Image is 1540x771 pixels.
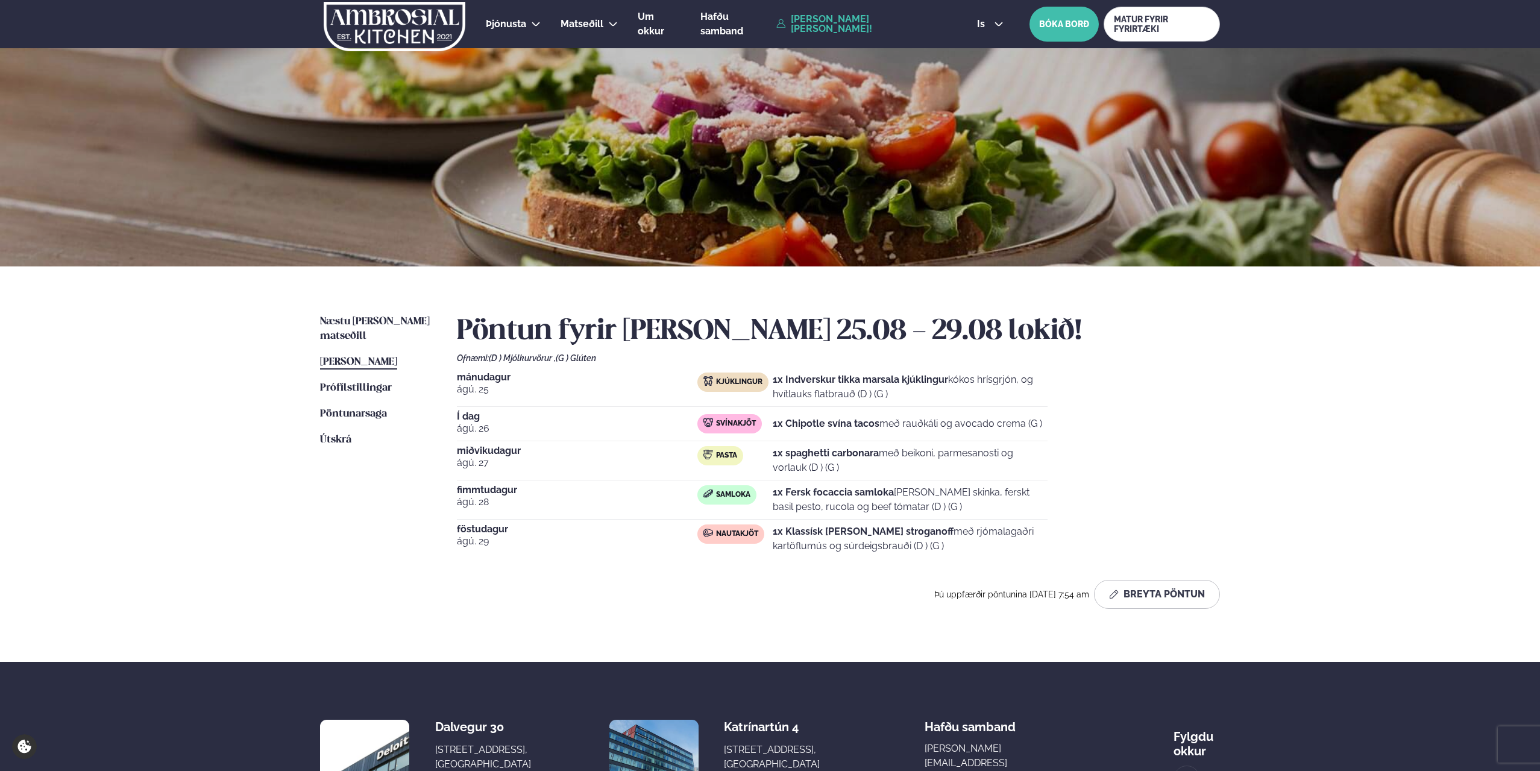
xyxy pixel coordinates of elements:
a: Matseðill [561,17,603,31]
span: (D ) Mjólkurvörur , [489,353,556,363]
span: Hafðu samband [700,11,743,37]
span: Útskrá [320,435,351,445]
a: Þjónusta [486,17,526,31]
span: Þú uppfærðir pöntunina [DATE] 7:54 am [934,590,1089,599]
span: mánudagur [457,373,697,382]
span: Pasta [716,451,737,461]
span: föstudagur [457,524,697,534]
p: með rjómalagaðri kartöflumús og súrdeigsbrauði (D ) (G ) [773,524,1048,553]
a: MATUR FYRIR FYRIRTÆKI [1104,7,1220,42]
span: Þjónusta [486,18,526,30]
span: Nautakjöt [716,529,758,539]
div: Fylgdu okkur [1174,720,1220,758]
strong: 1x Chipotle svína tacos [773,418,879,429]
p: með beikoni, parmesanosti og vorlauk (D ) (G ) [773,446,1048,475]
span: ágú. 29 [457,534,697,549]
span: ágú. 25 [457,382,697,397]
span: Samloka [716,490,750,500]
strong: 1x spaghetti carbonara [773,447,879,459]
div: Dalvegur 30 [435,720,531,734]
span: Næstu [PERSON_NAME] matseðill [320,316,430,341]
img: sandwich-new-16px.svg [703,489,713,498]
img: pork.svg [703,418,713,427]
strong: 1x Fersk focaccia samloka [773,486,894,498]
img: chicken.svg [703,376,713,386]
span: Svínakjöt [716,419,756,429]
span: ágú. 26 [457,421,697,436]
p: með rauðkáli og avocado crema (G ) [773,417,1042,431]
img: pasta.svg [703,450,713,459]
span: [PERSON_NAME] [320,357,397,367]
span: Hafðu samband [925,710,1016,734]
a: Útskrá [320,433,351,447]
span: Í dag [457,412,697,421]
a: [PERSON_NAME] [320,355,397,370]
span: miðvikudagur [457,446,697,456]
img: beef.svg [703,528,713,538]
a: Um okkur [638,10,680,39]
h2: Pöntun fyrir [PERSON_NAME] 25.08 - 29.08 lokið! [457,315,1220,348]
span: Kjúklingur [716,377,762,387]
span: fimmtudagur [457,485,697,495]
p: kókos hrísgrjón, og hvítlauks flatbrauð (D ) (G ) [773,373,1048,401]
a: Hafðu samband [700,10,770,39]
button: Breyta Pöntun [1094,580,1220,609]
button: is [967,19,1013,29]
span: is [977,19,988,29]
strong: 1x Indverskur tikka marsala kjúklingur [773,374,948,385]
a: Cookie settings [12,734,37,759]
span: ágú. 28 [457,495,697,509]
span: ágú. 27 [457,456,697,470]
div: Ofnæmi: [457,353,1220,363]
a: Pöntunarsaga [320,407,387,421]
button: BÓKA BORÐ [1029,7,1099,42]
strong: 1x Klassísk [PERSON_NAME] stroganoff [773,526,954,537]
span: Pöntunarsaga [320,409,387,419]
a: Prófílstillingar [320,381,392,395]
img: logo [322,2,467,51]
span: (G ) Glúten [556,353,596,363]
a: Næstu [PERSON_NAME] matseðill [320,315,433,344]
span: Prófílstillingar [320,383,392,393]
span: Matseðill [561,18,603,30]
p: [PERSON_NAME] skinka, ferskt basil pesto, rucola og beef tómatar (D ) (G ) [773,485,1048,514]
span: Um okkur [638,11,664,37]
a: [PERSON_NAME] [PERSON_NAME]! [776,14,949,34]
div: Katrínartún 4 [724,720,820,734]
